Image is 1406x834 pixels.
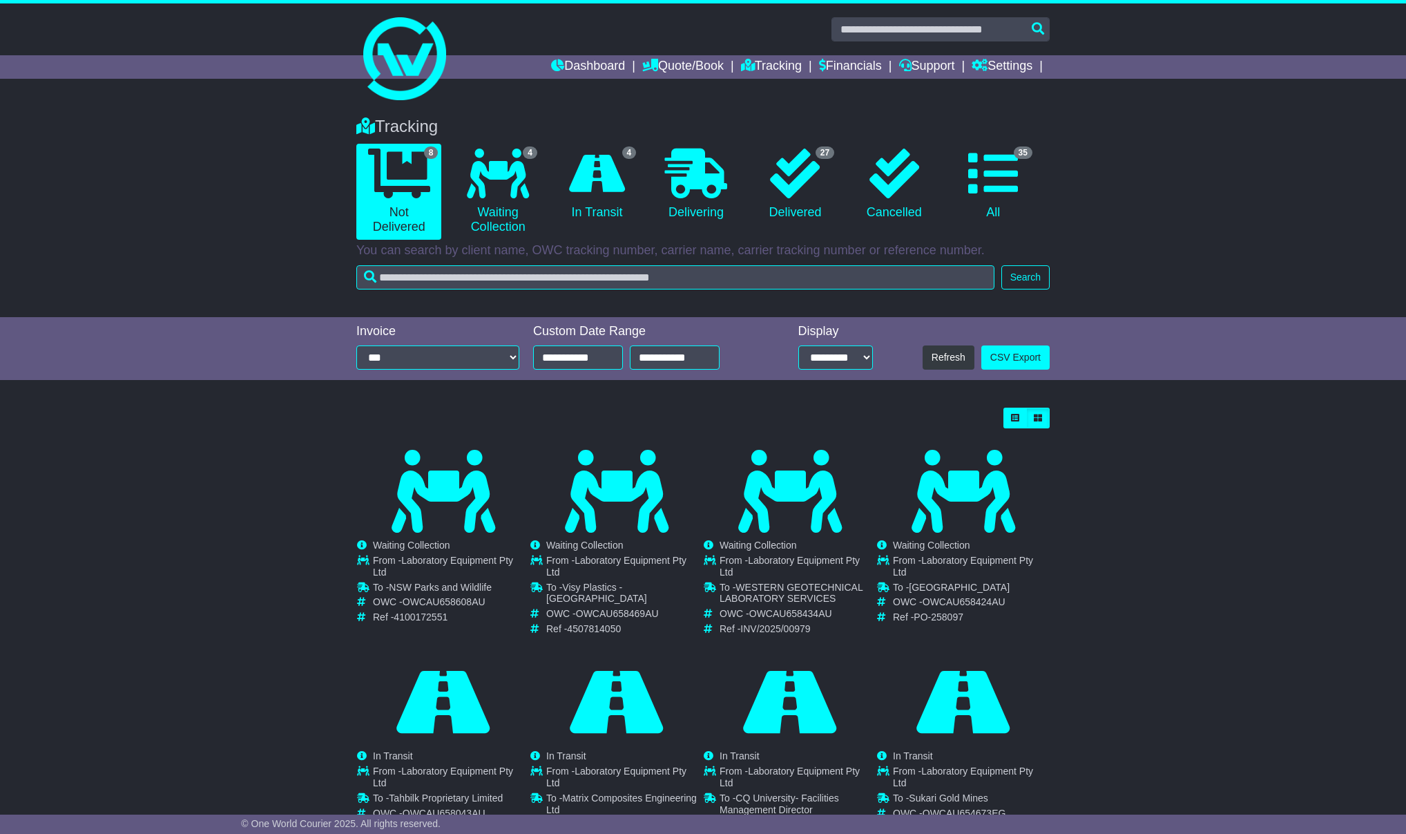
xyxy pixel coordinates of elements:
span: Laboratory Equipment Pty Ltd [720,555,860,578]
span: Laboratory Equipment Pty Ltd [720,766,860,788]
p: You can search by client name, OWC tracking number, carrier name, carrier tracking number or refe... [356,243,1050,258]
span: Laboratory Equipment Pty Ltd [546,555,686,578]
a: 27 Delivered [753,144,838,225]
span: Waiting Collection [893,540,970,551]
span: 27 [816,146,834,159]
td: To - [546,793,702,819]
td: Ref - [893,612,1049,623]
a: CSV Export [981,345,1050,370]
a: 8 Not Delivered [356,144,441,240]
span: Waiting Collection [546,540,624,551]
span: OWCAU658043AU [403,808,485,819]
td: From - [546,766,702,793]
td: From - [546,555,702,582]
a: Delivering [653,144,738,225]
td: From - [720,555,876,582]
span: CQ University- Facilities Management Director [720,793,839,815]
span: 8 [424,146,439,159]
span: Laboratory Equipment Pty Ltd [546,766,686,788]
a: 4 In Transit [555,144,639,225]
span: In Transit [893,750,933,761]
span: Laboratory Equipment Pty Ltd [893,766,1033,788]
span: In Transit [720,750,760,761]
span: INV/2025/00979 [740,623,810,634]
td: Ref - [720,623,876,635]
span: 4100172551 [394,612,447,623]
a: Quote/Book [642,55,724,79]
td: To - [373,582,529,597]
span: © One World Courier 2025. All rights reserved. [241,818,441,829]
td: OWC - [373,596,529,612]
span: OWCAU658469AU [576,608,659,619]
span: 4 [622,146,637,159]
td: From - [373,555,529,582]
span: [GEOGRAPHIC_DATA] [909,582,1010,593]
td: OWC - [720,608,876,623]
button: Refresh [923,345,974,370]
td: OWC - [893,808,1049,823]
span: OWCAU658424AU [923,596,1005,607]
a: Dashboard [551,55,625,79]
span: Visy Plastics - [GEOGRAPHIC_DATA] [546,582,647,605]
span: Waiting Collection [720,540,797,551]
span: In Transit [546,750,586,761]
td: To - [893,582,1049,597]
td: Ref - [546,623,702,635]
span: NSW Parks and Wildlife [389,582,492,593]
span: 35 [1014,146,1032,159]
td: From - [720,766,876,793]
span: Laboratory Equipment Pty Ltd [373,766,513,788]
td: To - [720,793,876,819]
td: OWC - [893,596,1049,612]
a: Cancelled [851,144,936,225]
a: 35 All [951,144,1036,225]
td: To - [720,582,876,609]
td: From - [373,766,529,793]
span: In Transit [373,750,413,761]
a: 4 Waiting Collection [455,144,540,240]
div: Display [798,324,873,339]
div: Invoice [356,324,519,339]
span: Matrix Composites Engineering Ltd [546,793,697,815]
a: Tracking [741,55,802,79]
button: Search [1001,265,1050,290]
td: From - [893,766,1049,793]
span: Tahbilk Proprietary Limited [389,793,503,804]
td: To - [546,582,702,609]
span: OWCAU658608AU [403,596,485,607]
div: Custom Date Range [533,324,755,339]
div: Tracking [349,117,1057,137]
span: WESTERN GEOTECHNICAL LABORATORY SERVICES [720,582,863,605]
span: Sukari Gold Mines [909,793,988,804]
span: OWCAU654673EG [923,808,1006,819]
a: Settings [972,55,1032,79]
span: 4 [523,146,537,159]
span: Laboratory Equipment Pty Ltd [893,555,1033,578]
td: OWC - [373,808,529,823]
span: OWCAU658434AU [749,608,832,619]
span: PO-258097 [914,612,963,623]
td: To - [373,793,529,808]
a: Financials [819,55,882,79]
a: Support [899,55,955,79]
span: Waiting Collection [373,540,450,551]
td: To - [893,793,1049,808]
td: From - [893,555,1049,582]
td: OWC - [546,608,702,623]
span: Laboratory Equipment Pty Ltd [373,555,513,578]
td: Ref - [373,612,529,623]
span: 4507814050 [567,623,621,634]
